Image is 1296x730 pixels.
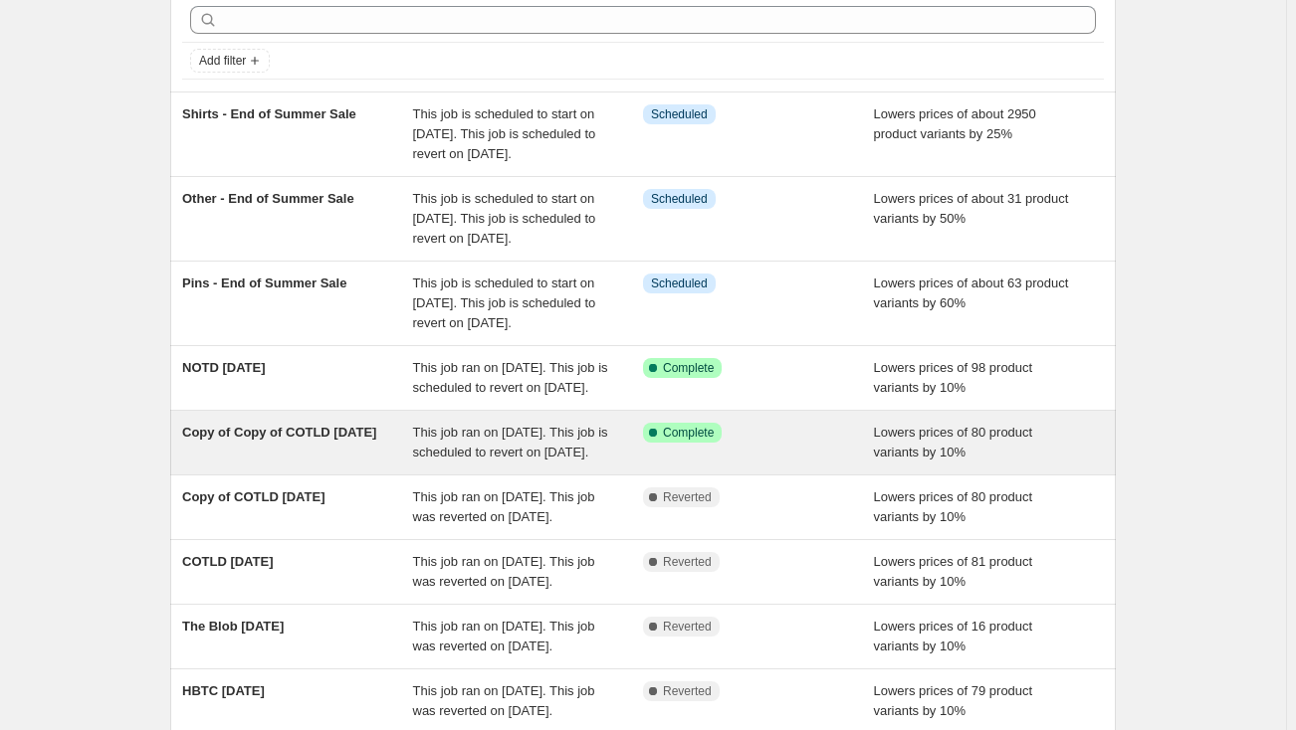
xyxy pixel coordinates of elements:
span: This job ran on [DATE]. This job was reverted on [DATE]. [413,683,595,718]
span: Reverted [663,683,712,699]
span: Lowers prices of 16 product variants by 10% [874,619,1033,653]
span: This job is scheduled to start on [DATE]. This job is scheduled to revert on [DATE]. [413,191,596,246]
span: Lowers prices of 79 product variants by 10% [874,683,1033,718]
span: Scheduled [651,191,708,207]
span: Lowers prices of 80 product variants by 10% [874,489,1033,524]
span: Lowers prices of 80 product variants by 10% [874,425,1033,459]
span: Copy of COTLD [DATE] [182,489,324,504]
span: Pins - End of Summer Sale [182,275,346,290]
span: This job ran on [DATE]. This job was reverted on [DATE]. [413,489,595,524]
span: Lowers prices of 98 product variants by 10% [874,360,1033,395]
span: Reverted [663,619,712,635]
span: Lowers prices of 81 product variants by 10% [874,554,1033,589]
span: NOTD [DATE] [182,360,266,375]
span: Copy of Copy of COTLD [DATE] [182,425,376,440]
span: Scheduled [651,106,708,122]
span: The Blob [DATE] [182,619,284,634]
span: Add filter [199,53,246,69]
span: Lowers prices of about 63 product variants by 60% [874,275,1069,310]
span: Shirts - End of Summer Sale [182,106,356,121]
span: Reverted [663,554,712,570]
span: HBTC [DATE] [182,683,265,698]
span: This job ran on [DATE]. This job is scheduled to revert on [DATE]. [413,360,608,395]
span: This job ran on [DATE]. This job was reverted on [DATE]. [413,619,595,653]
span: Complete [663,360,714,376]
span: This job ran on [DATE]. This job is scheduled to revert on [DATE]. [413,425,608,459]
span: Scheduled [651,275,708,291]
span: Reverted [663,489,712,505]
span: Other - End of Summer Sale [182,191,354,206]
span: Lowers prices of about 2950 product variants by 25% [874,106,1036,141]
span: This job ran on [DATE]. This job was reverted on [DATE]. [413,554,595,589]
span: Complete [663,425,714,441]
span: This job is scheduled to start on [DATE]. This job is scheduled to revert on [DATE]. [413,106,596,161]
button: Add filter [190,49,270,73]
span: Lowers prices of about 31 product variants by 50% [874,191,1069,226]
span: COTLD [DATE] [182,554,273,569]
span: This job is scheduled to start on [DATE]. This job is scheduled to revert on [DATE]. [413,275,596,330]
